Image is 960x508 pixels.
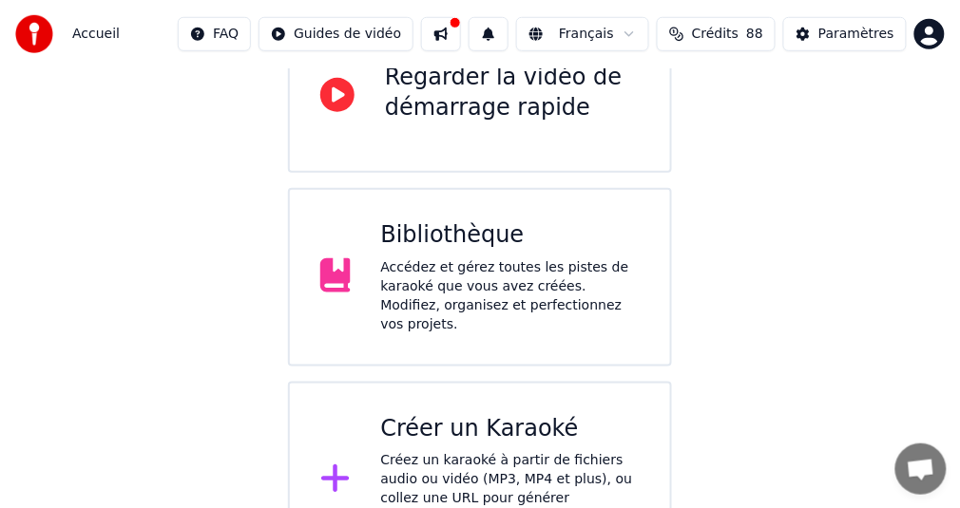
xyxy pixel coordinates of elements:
span: 88 [746,25,763,44]
span: Crédits [692,25,739,44]
img: youka [15,15,53,53]
button: FAQ [178,17,251,51]
button: Crédits88 [657,17,776,51]
div: Bibliothèque [381,220,641,251]
div: Regarder la vidéo de démarrage rapide [385,63,640,123]
nav: breadcrumb [72,25,120,44]
div: Paramètres [818,25,894,44]
button: Guides de vidéo [259,17,413,51]
a: Ouvrir le chat [895,443,947,495]
div: Accédez et gérez toutes les pistes de karaoké que vous avez créées. Modifiez, organisez et perfec... [381,258,641,334]
div: Créer un Karaoké [381,414,641,444]
span: Accueil [72,25,120,44]
button: Paramètres [783,17,907,51]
